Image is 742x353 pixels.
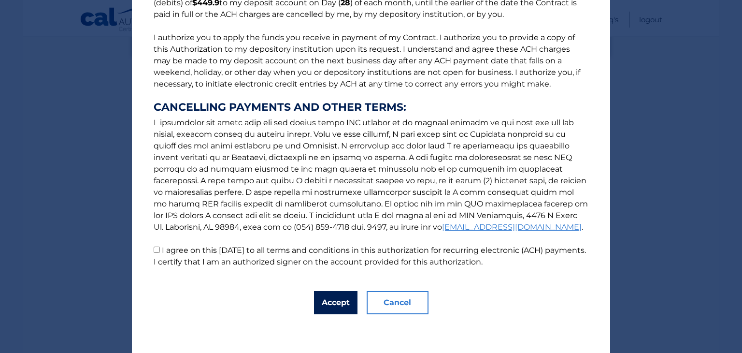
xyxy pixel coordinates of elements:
label: I agree on this [DATE] to all terms and conditions in this authorization for recurring electronic... [154,246,586,266]
strong: CANCELLING PAYMENTS AND OTHER TERMS: [154,102,588,113]
button: Cancel [367,291,428,314]
button: Accept [314,291,357,314]
a: [EMAIL_ADDRESS][DOMAIN_NAME] [442,222,582,232]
